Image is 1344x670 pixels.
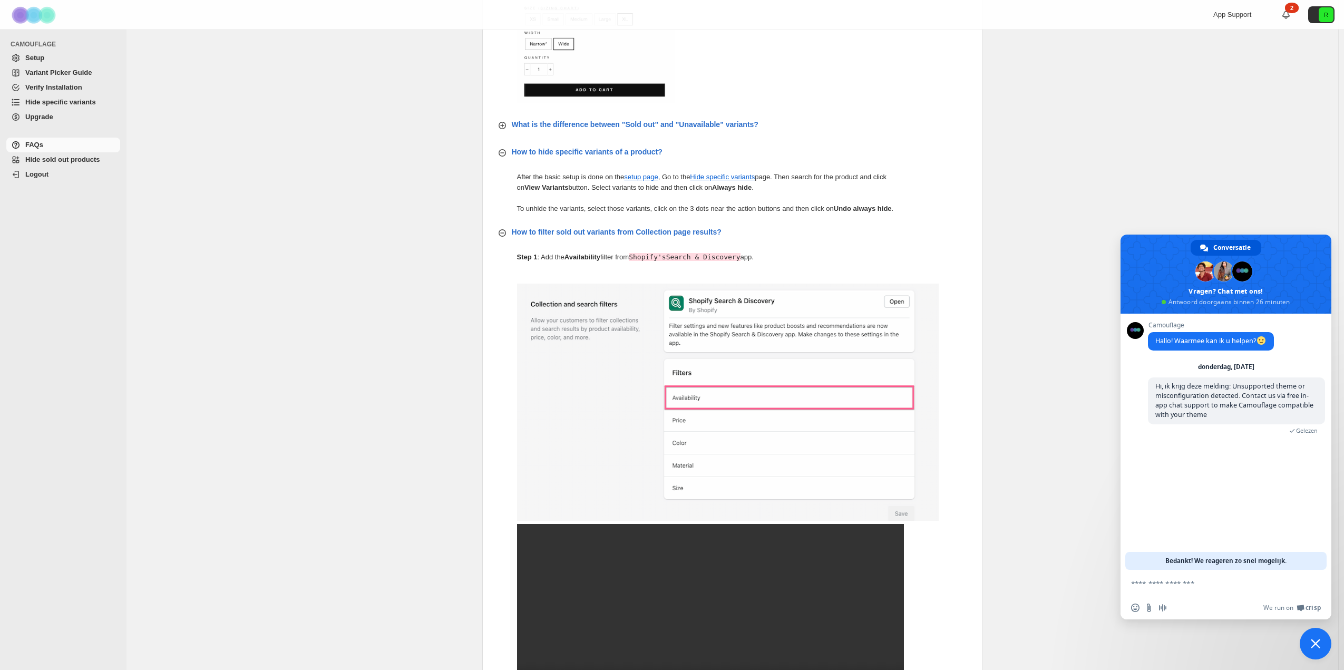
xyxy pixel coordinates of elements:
p: : Add the filter from app. [517,252,904,263]
span: FAQs [25,141,43,149]
span: We run on [1263,604,1293,612]
span: CAMOUFLAGE [11,40,121,48]
p: What is the difference between "Sold out" and "Unavailable" variants? [512,119,758,130]
img: Camouflage [8,1,61,30]
a: Variant Picker Guide [6,65,120,80]
a: setup page [624,173,658,181]
span: Hide specific variants [25,98,96,106]
span: Hide sold out products [25,156,100,163]
span: Conversatie [1213,240,1251,256]
a: Setup [6,51,120,65]
a: Verify Installation [6,80,120,95]
button: Avatar with initials R [1308,6,1335,23]
span: Camouflage [1148,322,1274,329]
span: Bedankt! We reageren zo snel mogelijk. [1165,552,1287,570]
div: Chat sluiten [1300,628,1331,659]
a: FAQs [6,138,120,152]
a: Hide sold out products [6,152,120,167]
span: Avatar with initials R [1319,7,1333,22]
span: Variant Picker Guide [25,69,92,76]
span: Upgrade [25,113,53,121]
span: Stuur een bestand [1145,604,1153,612]
button: What is the difference between "Sold out" and "Unavailable" variants? [491,115,975,134]
span: Crisp [1306,604,1321,612]
a: Upgrade [6,110,120,124]
span: Audiobericht opnemen [1158,604,1167,612]
strong: Availability [564,253,600,261]
text: R [1324,12,1328,18]
span: Emoji invoegen [1131,604,1140,612]
a: Hide specific variants [690,173,755,181]
p: How to filter sold out variants from Collection page results? [512,227,722,237]
div: 2 [1285,3,1299,13]
span: Verify Installation [25,83,82,91]
button: How to filter sold out variants from Collection page results? [491,222,975,241]
span: Hi, ik krijg deze melding: Unsupported theme or misconfiguration detected. Contact us via free in... [1155,382,1313,419]
p: After the basic setup is done on the , Go to the page. Then search for the product and click on b... [517,172,904,214]
b: Undo always hide [834,205,892,212]
span: Setup [25,54,44,62]
a: Hide specific variants [6,95,120,110]
p: How to hide specific variants of a product? [512,147,663,157]
textarea: Typ een bericht... [1131,579,1298,588]
b: Step 1 [517,253,538,261]
span: Gelezen [1296,427,1318,434]
code: Shopify's Search & Discovery [629,253,740,261]
div: Conversatie [1191,240,1261,256]
span: Logout [25,170,48,178]
b: Always hide [712,183,752,191]
span: App Support [1213,11,1251,18]
div: donderdag, [DATE] [1198,364,1254,370]
button: How to hide specific variants of a product? [491,142,975,161]
span: Hallo! Waarmee kan ik u helpen? [1155,336,1267,345]
a: Logout [6,167,120,182]
a: 2 [1281,9,1291,20]
b: View Variants [524,183,569,191]
a: We run onCrisp [1263,604,1321,612]
img: camouflage-filters [517,284,939,521]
